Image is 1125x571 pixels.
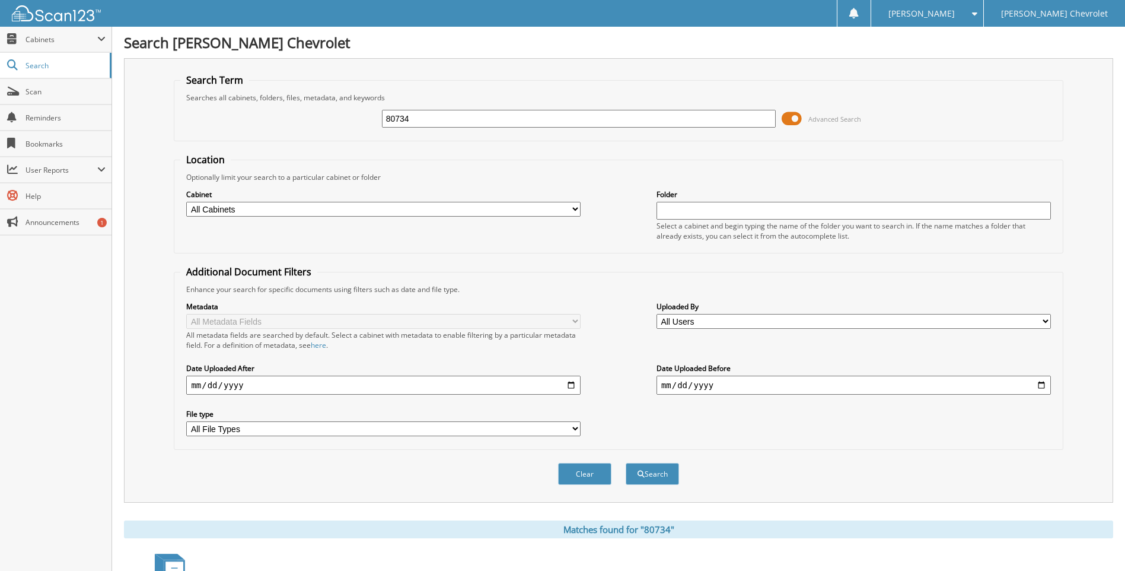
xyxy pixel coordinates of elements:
[26,34,97,45] span: Cabinets
[888,10,955,17] span: [PERSON_NAME]
[26,87,106,97] span: Scan
[26,217,106,227] span: Announcements
[180,172,1056,182] div: Optionally limit your search to a particular cabinet or folder
[656,376,1051,395] input: end
[26,191,106,201] span: Help
[26,165,97,175] span: User Reports
[180,74,249,87] legend: Search Term
[656,302,1051,312] label: Uploaded By
[26,61,104,71] span: Search
[656,363,1051,373] label: Date Uploaded Before
[656,221,1051,241] div: Select a cabinet and begin typing the name of the folder you want to search in. If the name match...
[124,521,1113,538] div: Matches found for "80734"
[656,189,1051,199] label: Folder
[186,363,581,373] label: Date Uploaded After
[186,409,581,419] label: File type
[180,93,1056,103] div: Searches all cabinets, folders, files, metadata, and keywords
[26,139,106,149] span: Bookmarks
[97,218,107,227] div: 1
[808,115,861,123] span: Advanced Search
[180,153,231,166] legend: Location
[12,5,101,21] img: scan123-logo-white.svg
[26,113,106,123] span: Reminders
[186,189,581,199] label: Cabinet
[186,330,581,350] div: All metadata fields are searched by default. Select a cabinet with metadata to enable filtering b...
[180,284,1056,294] div: Enhance your search for specific documents using filters such as date and file type.
[1001,10,1108,17] span: [PERSON_NAME] Chevrolet
[558,463,611,485] button: Clear
[626,463,679,485] button: Search
[311,340,326,350] a: here
[180,265,317,278] legend: Additional Document Filters
[124,33,1113,52] h1: Search [PERSON_NAME] Chevrolet
[186,376,581,395] input: start
[186,302,581,312] label: Metadata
